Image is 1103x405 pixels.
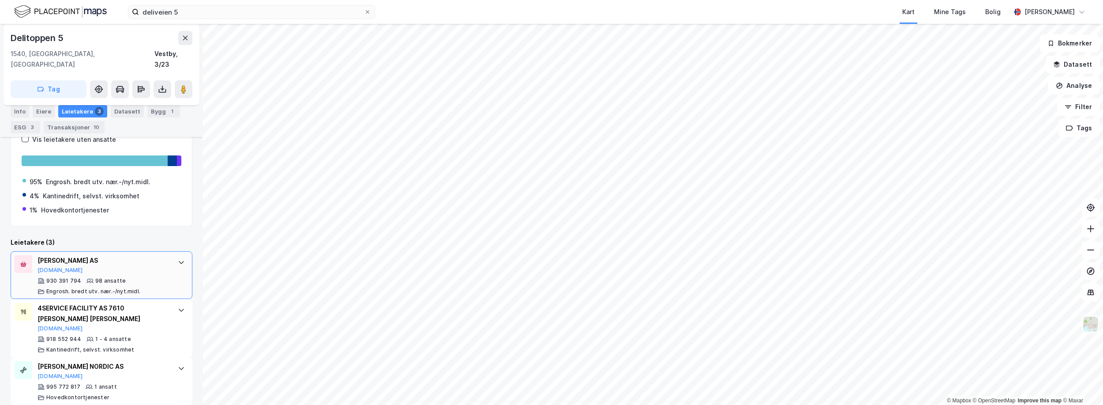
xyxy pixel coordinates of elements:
[11,237,192,248] div: Leietakere (3)
[46,336,81,343] div: 918 552 944
[147,105,180,117] div: Bygg
[30,191,39,201] div: 4%
[111,105,144,117] div: Datasett
[38,325,83,332] button: [DOMAIN_NAME]
[32,134,116,145] div: Vis leietakere uten ansatte
[95,107,104,116] div: 3
[11,31,65,45] div: Delitoppen 5
[11,49,154,70] div: 1540, [GEOGRAPHIC_DATA], [GEOGRAPHIC_DATA]
[44,121,105,133] div: Transaksjoner
[38,361,169,372] div: [PERSON_NAME] NORDIC AS
[30,205,38,216] div: 1%
[1059,363,1103,405] iframe: Chat Widget
[934,7,966,17] div: Mine Tags
[38,255,169,266] div: [PERSON_NAME] AS
[14,4,107,19] img: logo.f888ab2527a4732fd821a326f86c7f29.svg
[95,336,131,343] div: 1 - 4 ansatte
[11,105,29,117] div: Info
[154,49,192,70] div: Vestby, 3/23
[46,346,134,353] div: Kantinedrift, selvst. virksomhet
[11,80,86,98] button: Tag
[92,123,101,132] div: 10
[30,177,42,187] div: 95%
[11,121,40,133] div: ESG
[1058,119,1099,137] button: Tags
[46,177,150,187] div: Engrosh. bredt utv. nær.-/nyt.midl.
[46,394,109,401] div: Hovedkontortjenester
[28,123,37,132] div: 3
[168,107,176,116] div: 1
[985,7,1001,17] div: Bolig
[1082,316,1099,333] img: Z
[38,303,169,324] div: 4SERVICE FACILITY AS 7610 [PERSON_NAME] [PERSON_NAME]
[46,277,81,284] div: 930 391 794
[94,383,117,390] div: 1 ansatt
[46,383,80,390] div: 995 772 817
[1048,77,1099,95] button: Analyse
[33,105,55,117] div: Eiere
[43,191,139,201] div: Kantinedrift, selvst. virksomhet
[1024,7,1075,17] div: [PERSON_NAME]
[41,205,109,216] div: Hovedkontortjenester
[46,288,140,295] div: Engrosh. bredt utv. nær.-/nyt.midl.
[1018,397,1062,404] a: Improve this map
[95,277,126,284] div: 98 ansatte
[1046,56,1099,73] button: Datasett
[38,267,83,274] button: [DOMAIN_NAME]
[1040,34,1099,52] button: Bokmerker
[947,397,971,404] a: Mapbox
[38,373,83,380] button: [DOMAIN_NAME]
[139,5,364,19] input: Søk på adresse, matrikkel, gårdeiere, leietakere eller personer
[1057,98,1099,116] button: Filter
[902,7,915,17] div: Kart
[58,105,107,117] div: Leietakere
[973,397,1016,404] a: OpenStreetMap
